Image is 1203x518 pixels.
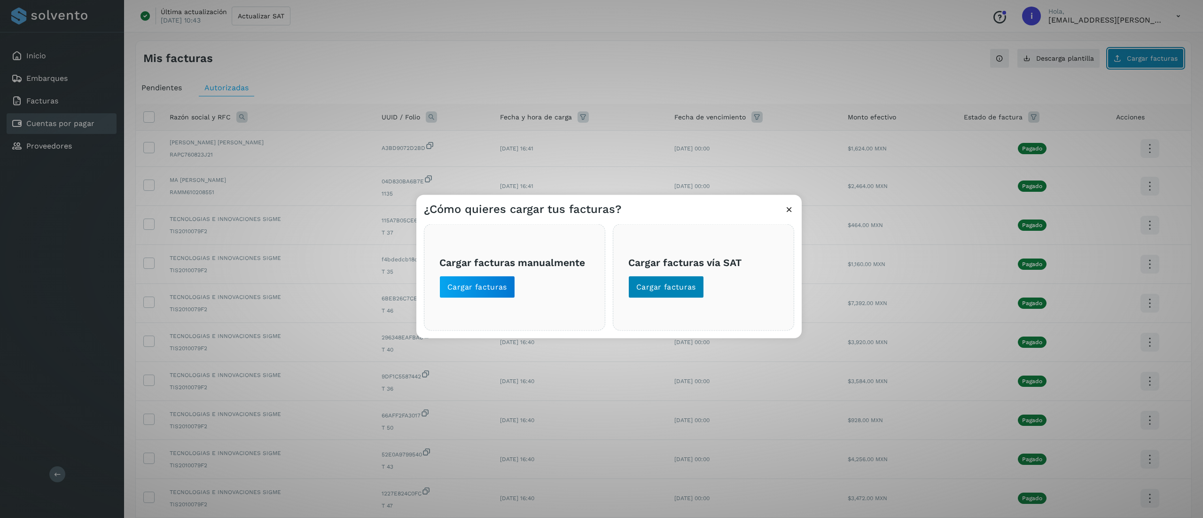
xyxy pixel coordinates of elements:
button: Cargar facturas [628,276,704,298]
h3: ¿Cómo quieres cargar tus facturas? [424,203,621,216]
button: Cargar facturas [439,276,515,298]
span: Cargar facturas [636,282,696,292]
h3: Cargar facturas vía SAT [628,256,779,268]
h3: Cargar facturas manualmente [439,256,590,268]
span: Cargar facturas [447,282,507,292]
